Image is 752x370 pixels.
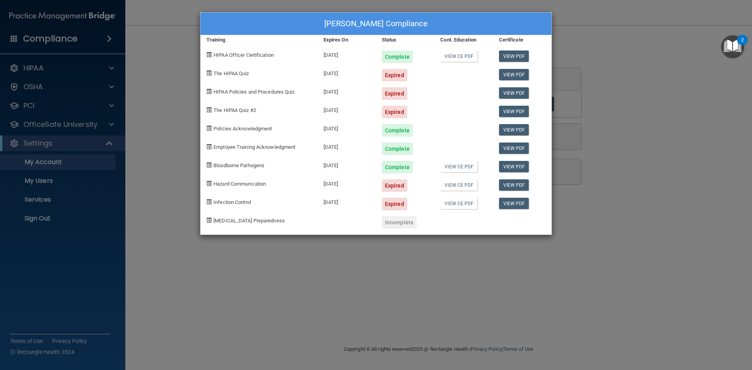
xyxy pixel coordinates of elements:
[382,198,407,210] div: Expired
[318,81,376,100] div: [DATE]
[318,137,376,155] div: [DATE]
[318,192,376,210] div: [DATE]
[382,106,407,118] div: Expired
[382,143,413,155] div: Complete
[499,51,529,62] a: View PDF
[440,51,477,62] a: View CE PDF
[318,63,376,81] div: [DATE]
[382,87,407,100] div: Expired
[499,143,529,154] a: View PDF
[213,144,295,150] span: Employee Training Acknowledgment
[499,179,529,191] a: View PDF
[201,35,318,45] div: Training
[440,179,477,191] a: View CE PDF
[318,155,376,173] div: [DATE]
[499,87,529,99] a: View PDF
[213,70,249,76] span: The HIPAA Quiz
[440,161,477,172] a: View CE PDF
[213,52,274,58] span: HIPAA Officer Certification
[721,35,744,58] button: Open Resource Center, 2 new notifications
[213,162,264,168] span: Bloodborne Pathogens
[318,118,376,137] div: [DATE]
[213,89,295,95] span: HIPAA Policies and Procedures Quiz
[382,124,413,137] div: Complete
[213,199,251,205] span: Infection Control
[382,179,407,192] div: Expired
[499,69,529,80] a: View PDF
[376,35,434,45] div: Status
[318,100,376,118] div: [DATE]
[382,69,407,81] div: Expired
[318,45,376,63] div: [DATE]
[213,107,256,113] span: The HIPAA Quiz #2
[382,216,417,229] div: Incomplete
[382,51,413,63] div: Complete
[318,173,376,192] div: [DATE]
[499,106,529,117] a: View PDF
[499,198,529,209] a: View PDF
[213,218,285,224] span: [MEDICAL_DATA] Preparedness
[499,124,529,135] a: View PDF
[201,13,551,35] div: [PERSON_NAME] Compliance
[213,181,266,187] span: Hazard Communication
[741,40,744,50] div: 2
[213,126,272,132] span: Policies Acknowledgment
[499,161,529,172] a: View PDF
[434,35,493,45] div: Cont. Education
[318,35,376,45] div: Expires On
[382,161,413,173] div: Complete
[493,35,551,45] div: Certificate
[440,198,477,209] a: View CE PDF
